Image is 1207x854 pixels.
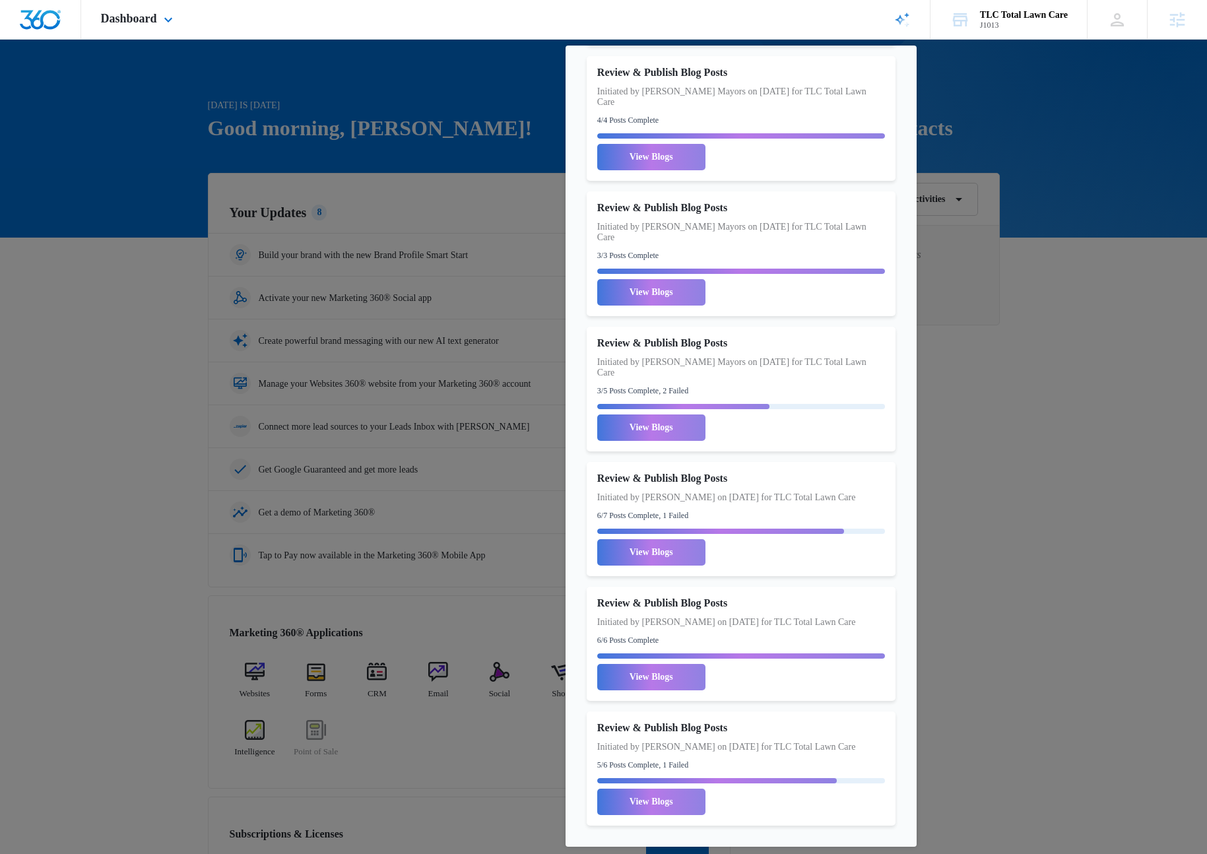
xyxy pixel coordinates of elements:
div: account name [980,10,1068,20]
h3: Review & Publish Blog Posts [597,202,885,214]
h3: Review & Publish Blog Posts [597,597,885,609]
p: Initiated by [PERSON_NAME] Mayors on [DATE] for TLC Total Lawn Care [597,222,885,243]
p: Initiated by [PERSON_NAME] on [DATE] for TLC Total Lawn Care [597,617,885,628]
div: 3/5 Posts Complete, 2 Failed [597,386,885,396]
a: Brand Profile Wizard [597,539,705,566]
h3: Review & Publish Blog Posts [597,722,885,734]
a: Brand Profile Wizard [597,144,705,170]
p: Initiated by [PERSON_NAME] on [DATE] for TLC Total Lawn Care [597,492,885,503]
div: 6/6 Posts Complete [597,636,885,645]
h3: Review & Publish Blog Posts [597,337,885,349]
a: Brand Profile Wizard [597,414,705,441]
a: Brand Profile Wizard [597,789,705,815]
h3: Review & Publish Blog Posts [597,67,885,79]
p: Initiated by [PERSON_NAME] Mayors on [DATE] for TLC Total Lawn Care [597,357,885,378]
a: Brand Profile Wizard [597,279,705,306]
div: 3/3 Posts Complete [597,251,885,261]
div: 4/4 Posts Complete [597,115,885,125]
div: account id [980,20,1068,30]
span: Dashboard [101,12,157,26]
a: Brand Profile Wizard [597,664,705,690]
p: Initiated by [PERSON_NAME] Mayors on [DATE] for TLC Total Lawn Care [597,86,885,108]
div: 5/6 Posts Complete, 1 Failed [597,760,885,770]
div: 6/7 Posts Complete, 1 Failed [597,511,885,521]
p: Initiated by [PERSON_NAME] on [DATE] for TLC Total Lawn Care [597,742,885,752]
h3: Review & Publish Blog Posts [597,473,885,484]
